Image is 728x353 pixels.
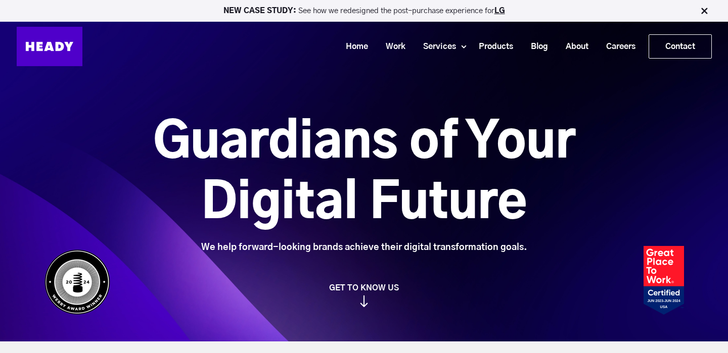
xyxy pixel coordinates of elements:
[39,283,689,307] a: GET TO KNOW US
[5,7,723,15] p: See how we redesigned the post-purchase experience for
[518,37,553,56] a: Blog
[333,37,373,56] a: Home
[97,113,632,234] h1: Guardians of Your Digital Future
[360,295,368,307] img: arrow_down
[553,37,594,56] a: About
[411,37,461,56] a: Services
[97,242,632,253] div: We help forward-looking brands achieve their digital transformation goals.
[223,7,298,15] strong: NEW CASE STUDY:
[373,37,411,56] a: Work
[17,27,82,66] img: Heady_Logo_Web-01 (1)
[594,37,641,56] a: Careers
[466,37,518,56] a: Products
[494,7,505,15] a: LG
[649,35,711,58] a: Contact
[93,34,712,59] div: Navigation Menu
[699,6,709,16] img: Close Bar
[44,249,110,315] img: Heady_WebbyAward_Winner-4
[644,246,684,315] img: Heady_2023_Certification_Badge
